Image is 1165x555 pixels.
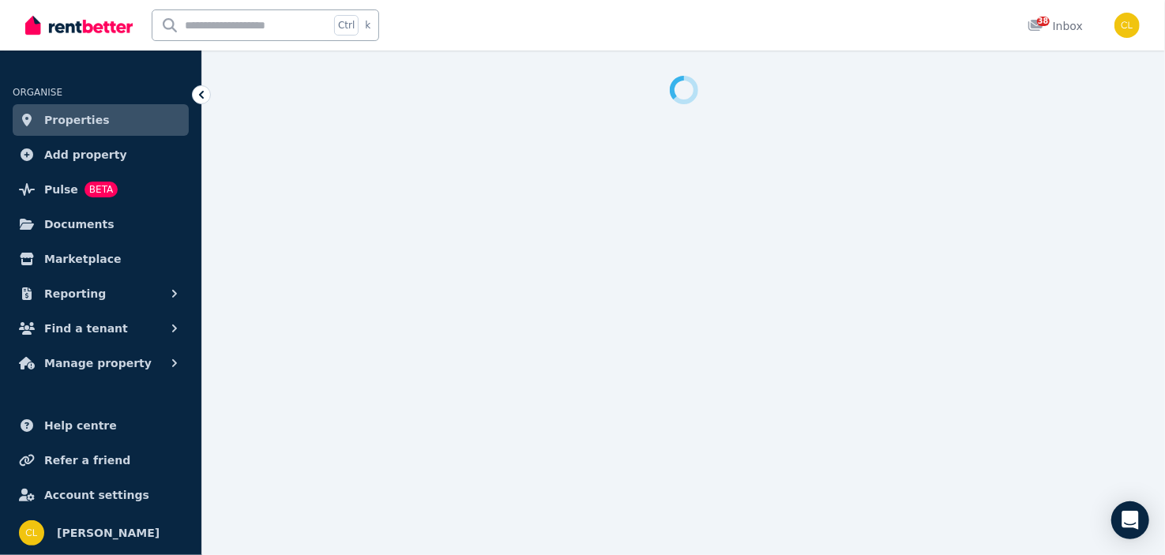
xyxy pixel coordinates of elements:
[44,319,128,338] span: Find a tenant
[85,182,118,197] span: BETA
[44,145,127,164] span: Add property
[13,410,189,441] a: Help centre
[44,180,78,199] span: Pulse
[13,444,189,476] a: Refer a friend
[13,278,189,309] button: Reporting
[334,15,359,36] span: Ctrl
[13,174,189,205] a: PulseBETA
[13,87,62,98] span: ORGANISE
[57,523,160,542] span: [PERSON_NAME]
[13,479,189,511] a: Account settings
[1114,13,1140,38] img: Chris Lutz
[44,215,115,234] span: Documents
[19,520,44,546] img: Chris Lutz
[1028,18,1083,34] div: Inbox
[44,249,121,268] span: Marketplace
[13,208,189,240] a: Documents
[13,104,189,136] a: Properties
[1037,17,1050,26] span: 38
[13,347,189,379] button: Manage property
[13,139,189,171] a: Add property
[25,13,133,37] img: RentBetter
[44,486,149,504] span: Account settings
[13,313,189,344] button: Find a tenant
[1111,501,1149,539] div: Open Intercom Messenger
[44,354,152,373] span: Manage property
[44,284,106,303] span: Reporting
[44,416,117,435] span: Help centre
[13,243,189,275] a: Marketplace
[44,111,110,129] span: Properties
[365,19,370,32] span: k
[44,451,130,470] span: Refer a friend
